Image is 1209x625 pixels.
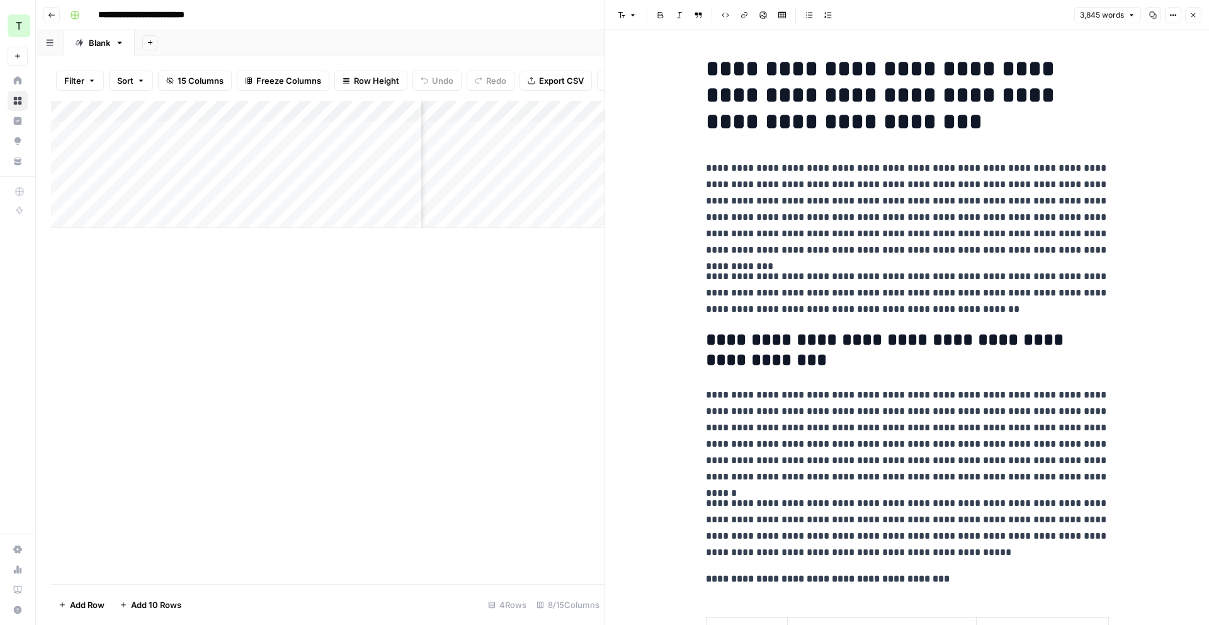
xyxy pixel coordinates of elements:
button: Export CSV [519,71,592,91]
button: Workspace: Teamed [8,10,28,42]
button: Filter [56,71,104,91]
span: Undo [432,74,453,87]
button: 15 Columns [158,71,232,91]
div: 4 Rows [483,595,531,615]
a: Insights [8,111,28,131]
div: Blank [89,37,110,49]
button: Freeze Columns [237,71,329,91]
span: Freeze Columns [256,74,321,87]
a: Browse [8,91,28,111]
a: Learning Hub [8,580,28,600]
span: Add 10 Rows [131,599,181,611]
button: 3,845 words [1074,7,1141,23]
button: Sort [109,71,153,91]
span: Filter [64,74,84,87]
a: Your Data [8,151,28,171]
span: Redo [486,74,506,87]
a: Blank [64,30,135,55]
button: Row Height [334,71,407,91]
span: Row Height [354,74,399,87]
a: Home [8,71,28,91]
span: Sort [117,74,133,87]
button: Undo [412,71,462,91]
button: Add Row [51,595,112,615]
span: T [16,18,22,33]
span: Export CSV [539,74,584,87]
div: 8/15 Columns [531,595,604,615]
a: Usage [8,559,28,580]
button: Redo [467,71,514,91]
a: Opportunities [8,131,28,151]
span: 15 Columns [178,74,224,87]
span: 3,845 words [1080,9,1124,21]
button: Add 10 Rows [112,595,189,615]
a: Settings [8,539,28,559]
span: Add Row [70,599,105,611]
button: Help + Support [8,600,28,620]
